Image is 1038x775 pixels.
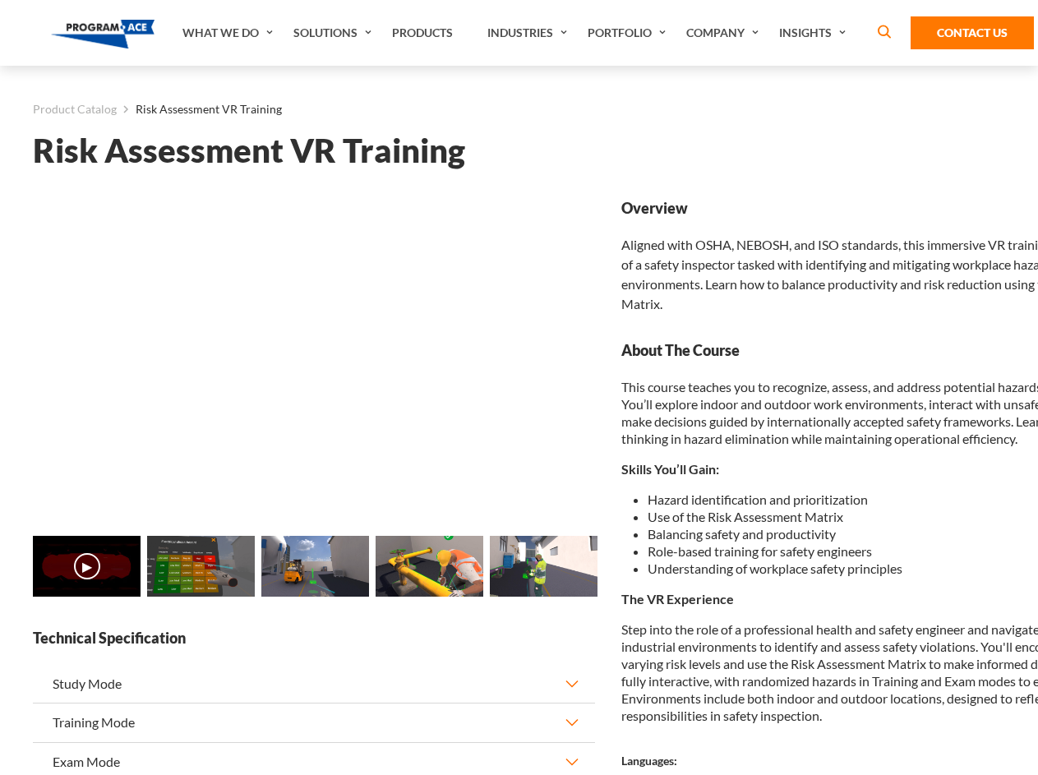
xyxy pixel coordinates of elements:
button: Training Mode [33,703,595,741]
a: Contact Us [911,16,1034,49]
img: Risk Assessment VR Training - Preview 1 [147,536,255,597]
img: Risk Assessment VR Training - Preview 4 [490,536,597,597]
img: Risk Assessment VR Training - Preview 3 [376,536,483,597]
iframe: Risk Assessment VR Training - Video 0 [33,198,595,514]
img: Risk Assessment VR Training - Preview 2 [261,536,369,597]
strong: Languages: [621,754,677,768]
button: Study Mode [33,665,595,703]
img: Risk Assessment VR Training - Video 0 [33,536,141,597]
img: Program-Ace [51,20,155,48]
li: Risk Assessment VR Training [117,99,282,120]
a: Product Catalog [33,99,117,120]
button: ▶ [74,553,100,579]
strong: Technical Specification [33,628,595,648]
